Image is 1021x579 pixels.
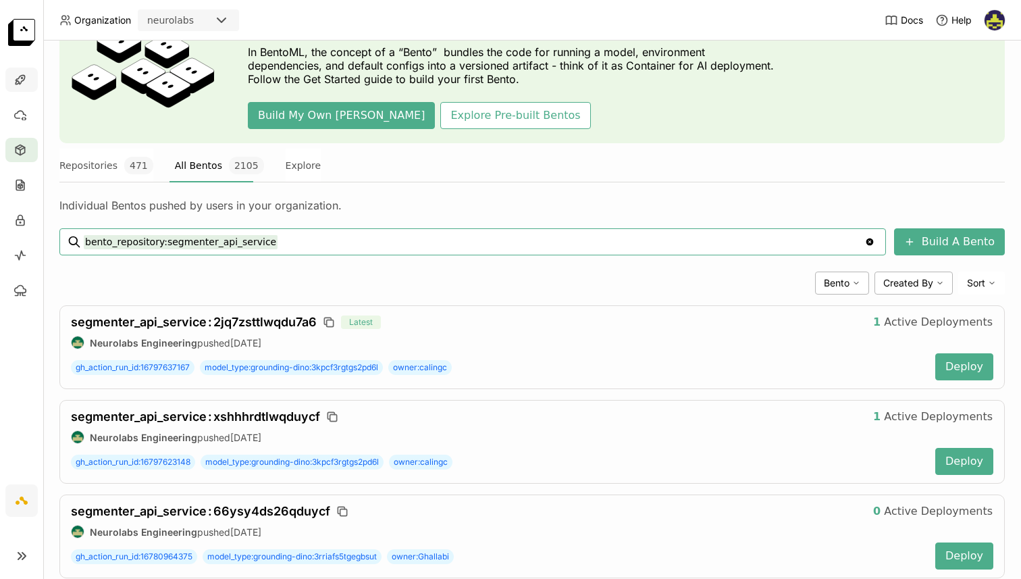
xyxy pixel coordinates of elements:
span: Bento [824,277,849,289]
strong: 1 [873,316,881,329]
span: 471 [124,157,153,174]
span: Docs [901,14,923,26]
span: Help [951,14,972,26]
span: gh_action_run_id:16797637167 [71,360,194,375]
input: Search [84,231,864,253]
strong: Neurolabs Engineering [90,526,197,538]
span: Active Deployments [884,410,993,424]
span: gh_action_run_id:16780964375 [71,549,197,564]
span: owner:calingc [389,455,452,470]
span: 2105 [229,157,264,174]
div: pushed [71,525,924,538]
span: Active Deployments [884,316,993,329]
div: neurolabs [147,14,194,27]
div: Individual Bentos pushed by users in your organization. [59,199,1005,212]
button: Deploy [935,543,993,570]
strong: 0 [873,505,881,518]
div: Created By [874,272,953,295]
button: Repositories [59,149,153,182]
button: Build My Own [PERSON_NAME] [248,102,435,129]
span: model_type:grounding-dino:3kpcf3rgtgs2pd6l [201,455,384,470]
span: owner:Ghallabi [387,549,454,564]
img: logo [8,19,35,46]
div: Bento [815,272,869,295]
a: Docs [885,14,923,27]
span: Latest [341,316,381,329]
span: : [208,315,212,329]
span: segmenter_api_service xshhhrdtlwqduycf [71,409,320,424]
span: segmenter_api_service 66ysy4ds26qduycf [71,504,330,518]
span: owner:calingc [388,360,452,375]
button: 1Active Deployments [863,309,1003,336]
strong: Neurolabs Engineering [90,337,197,349]
a: segmenter_api_service:2jq7zsttlwqdu7a6 [71,315,317,330]
strong: Neurolabs Engineering [90,432,197,443]
p: In BentoML, the concept of a “Bento” bundles the code for running a model, environment dependenci... [248,45,781,86]
span: : [208,409,212,424]
button: Deploy [935,353,993,380]
button: Explore [286,149,321,182]
span: [DATE] [230,337,261,349]
div: Help [935,14,972,27]
svg: Clear value [864,236,875,247]
img: Neurolabs Engineering [72,431,84,443]
a: segmenter_api_service:66ysy4ds26qduycf [71,504,330,519]
span: [DATE] [230,526,261,538]
button: Build A Bento [894,228,1005,255]
img: Neurolabs Engineering [72,336,84,349]
span: model_type:grounding-dino:3rriafs5tgegbsut [203,549,382,564]
img: cover onboarding [70,26,215,116]
button: 0Active Deployments [863,498,1003,525]
span: gh_action_run_id:16797623148 [71,455,195,470]
span: Sort [967,277,985,289]
span: : [208,504,212,518]
div: Sort [958,272,1005,295]
div: pushed [71,430,924,444]
button: Explore Pre-built Bentos [440,102,590,129]
a: segmenter_api_service:xshhhrdtlwqduycf [71,409,320,424]
button: 1Active Deployments [863,403,1003,430]
img: Neurolabs Engineering [72,526,84,538]
img: Farouk Ghallabi [985,10,1005,30]
button: Deploy [935,448,993,475]
span: [DATE] [230,432,261,443]
strong: 1 [873,410,881,424]
span: segmenter_api_service 2jq7zsttlwqdu7a6 [71,315,317,329]
span: Organization [74,14,131,26]
input: Selected neurolabs. [195,14,197,28]
button: All Bentos [175,149,264,182]
div: pushed [71,336,924,349]
span: model_type:grounding-dino:3kpcf3rgtgs2pd6l [200,360,383,375]
span: Created By [883,277,933,289]
span: Active Deployments [884,505,993,518]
